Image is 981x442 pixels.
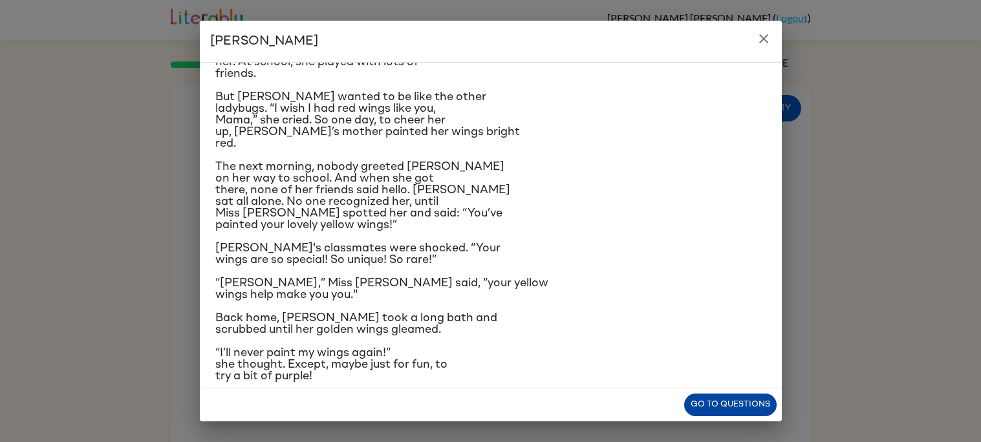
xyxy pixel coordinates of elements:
[215,242,501,266] span: [PERSON_NAME]'s classmates were shocked. “Your wings are so special! So unique! So rare!”
[751,26,777,52] button: close
[215,312,497,335] span: Back home, [PERSON_NAME] took a long bath and scrubbed until her golden wings gleamed.
[215,277,548,300] span: “[PERSON_NAME],” Miss [PERSON_NAME] said, “your yellow wings help make you you."
[684,394,777,416] button: Go to questions
[215,91,520,149] span: But [PERSON_NAME] wanted to be like the other ladybugs. “I wish I had red wings like you, Mama,” ...
[200,21,782,62] h2: [PERSON_NAME]
[215,347,447,382] span: “I’ll never paint my wings again!” she thought. Except, maybe just for fun, to try a bit of purple!
[215,161,510,231] span: The next morning, nobody greeted [PERSON_NAME] on her way to school. And when she got there, none...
